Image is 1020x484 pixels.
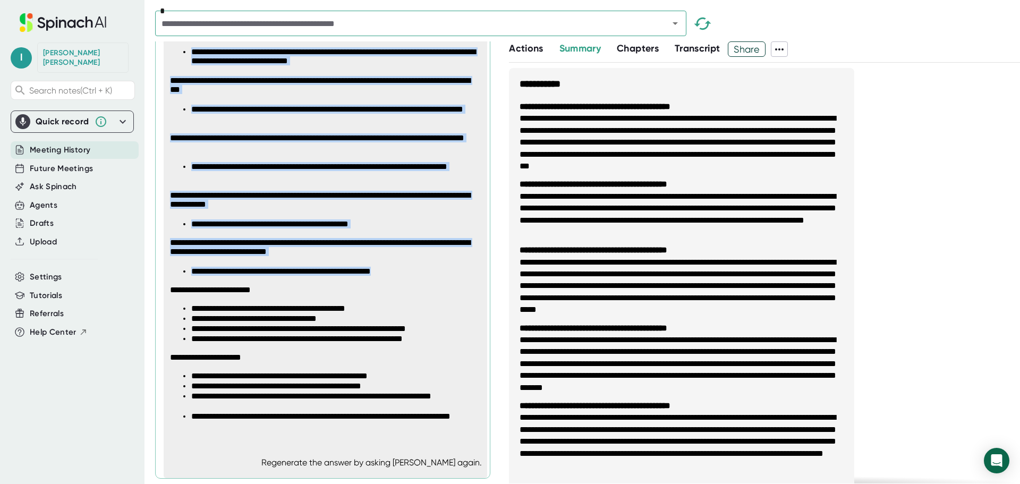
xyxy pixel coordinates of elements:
button: Tutorials [30,290,62,302]
span: l [11,47,32,69]
button: Settings [30,271,62,283]
div: Regenerate the answer by asking [PERSON_NAME] again. [261,457,482,468]
span: Search notes (Ctrl + K) [29,86,112,96]
button: Actions [509,41,543,56]
button: Meeting History [30,144,90,156]
span: Transcript [675,43,720,54]
span: Share [728,40,765,58]
button: Future Meetings [30,163,93,175]
button: Agents [30,199,57,211]
span: Help Center [30,326,76,338]
div: Open Intercom Messenger [984,448,1009,473]
button: Summary [559,41,601,56]
span: Chapters [617,43,659,54]
button: Transcript [675,41,720,56]
div: Logan Zumbrun [43,48,123,67]
button: Open [668,16,683,31]
button: Drafts [30,217,54,230]
button: Ask Spinach [30,181,77,193]
span: Summary [559,43,601,54]
button: Chapters [617,41,659,56]
button: Help Center [30,326,88,338]
div: Quick record [36,116,89,127]
span: Actions [509,43,543,54]
button: Share [728,41,766,57]
button: Upload [30,236,57,248]
div: Quick record [15,111,129,132]
button: Referrals [30,308,64,320]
